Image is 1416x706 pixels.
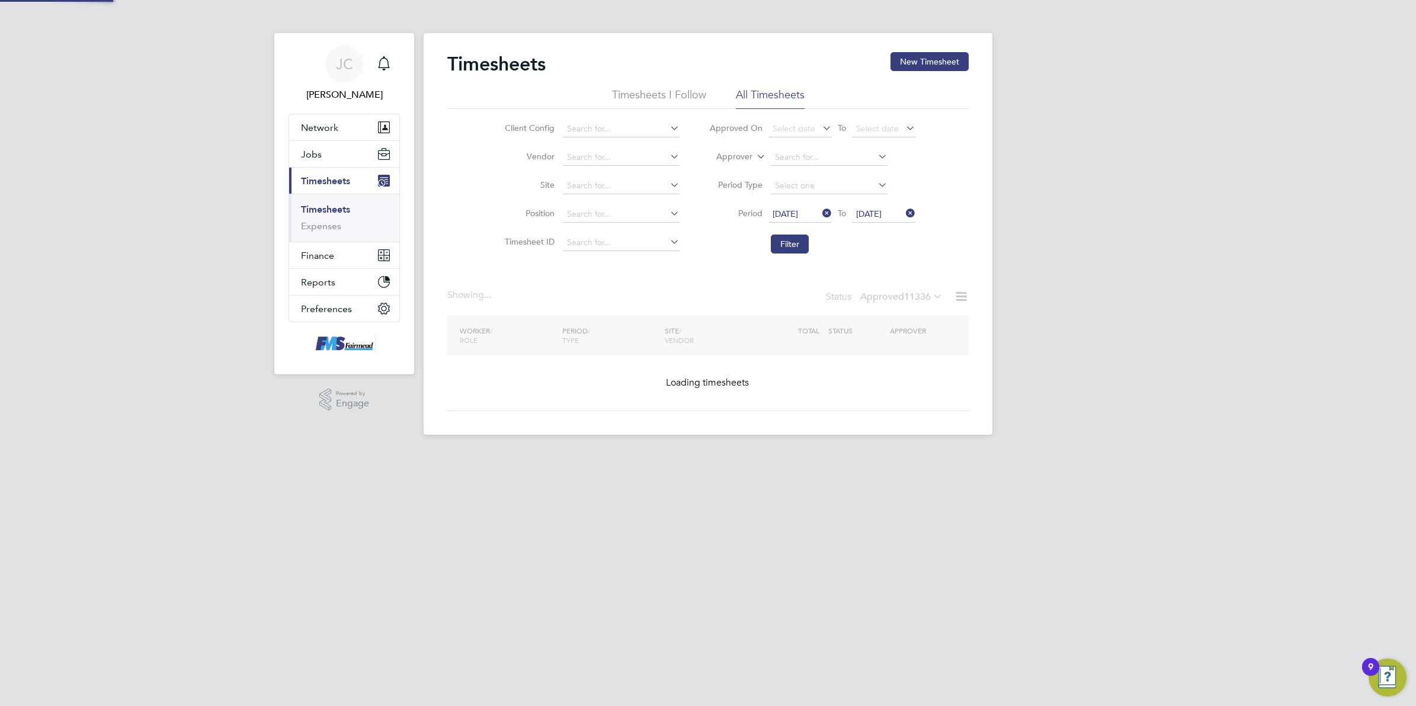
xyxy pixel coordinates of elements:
[289,168,399,194] button: Timesheets
[289,296,399,322] button: Preferences
[289,141,399,167] button: Jobs
[484,289,491,301] span: ...
[301,277,335,288] span: Reports
[771,235,809,253] button: Filter
[856,208,882,219] span: [DATE]
[699,151,752,163] label: Approver
[289,269,399,295] button: Reports
[301,149,322,160] span: Jobs
[289,242,399,268] button: Finance
[563,235,680,251] input: Search for...
[834,206,850,221] span: To
[289,45,400,102] a: JC[PERSON_NAME]
[612,88,706,109] li: Timesheets I Follow
[771,178,888,194] input: Select one
[501,179,555,190] label: Site
[856,123,899,134] span: Select date
[904,291,931,303] span: 11336
[301,175,350,187] span: Timesheets
[289,194,399,242] div: Timesheets
[289,334,400,353] a: Go to home page
[313,334,376,353] img: f-mead-logo-retina.png
[501,236,555,247] label: Timesheet ID
[773,208,798,219] span: [DATE]
[890,52,969,71] button: New Timesheet
[301,122,338,133] span: Network
[301,204,350,215] a: Timesheets
[736,88,805,109] li: All Timesheets
[336,389,369,399] span: Powered by
[501,208,555,219] label: Position
[563,121,680,137] input: Search for...
[773,123,815,134] span: Select date
[274,33,414,374] nav: Main navigation
[447,52,546,76] h2: Timesheets
[289,114,399,140] button: Network
[319,389,370,411] a: Powered byEngage
[501,123,555,133] label: Client Config
[563,178,680,194] input: Search for...
[826,289,945,306] div: Status
[1369,659,1407,697] button: Open Resource Center, 9 new notifications
[501,151,555,162] label: Vendor
[563,149,680,166] input: Search for...
[563,206,680,223] input: Search for...
[301,303,352,315] span: Preferences
[336,399,369,409] span: Engage
[771,149,888,166] input: Search for...
[336,56,353,72] span: JC
[834,120,850,136] span: To
[289,88,400,102] span: Joanne Conway
[301,250,334,261] span: Finance
[301,220,341,232] a: Expenses
[709,123,763,133] label: Approved On
[709,208,763,219] label: Period
[447,289,494,301] div: Showing
[1368,667,1373,682] div: 9
[860,291,943,303] label: Approved
[709,179,763,190] label: Period Type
